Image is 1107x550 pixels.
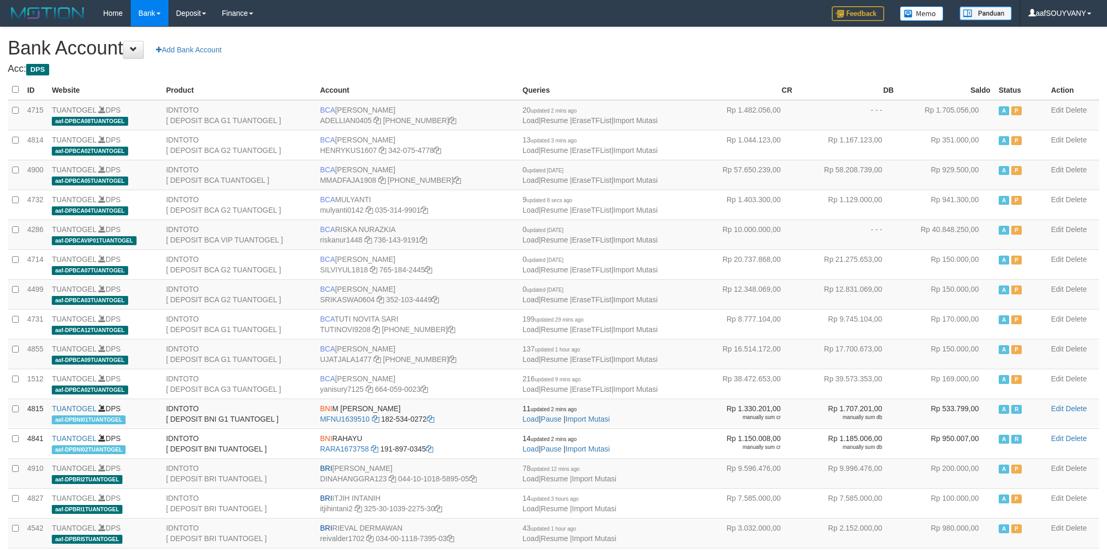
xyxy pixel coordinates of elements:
[48,190,162,219] td: DPS
[572,116,611,125] a: EraseTFList
[796,309,898,339] td: Rp 9.745.104,00
[796,160,898,190] td: Rp 58.208.739,00
[999,196,1009,205] span: Active
[320,375,335,383] span: BCA
[572,355,611,364] a: EraseTFList
[999,345,1009,354] span: Active
[316,279,518,309] td: [PERSON_NAME] 352-103-4449
[535,317,583,323] span: updated 29 mins ago
[898,249,995,279] td: Rp 150.000,00
[796,369,898,399] td: Rp 39.573.353,00
[527,287,563,293] span: updated [DATE]
[796,219,898,249] td: - - -
[48,249,162,279] td: DPS
[898,369,995,399] td: Rp 169.000,00
[898,160,995,190] td: Rp 929.500,00
[1051,464,1064,472] a: Edit
[162,399,315,428] td: IDNTOTO [ DEPOSIT BNI G1 TUANTOGEL ]
[320,206,364,214] a: mulyanti0142
[1051,524,1064,532] a: Edit
[52,166,96,174] a: TUANTOGEL
[52,147,128,156] span: aaf-DPBCA02TUANTOGEL
[572,206,611,214] a: EraseTFList
[1051,285,1064,293] a: Edit
[959,6,1012,20] img: panduan.png
[523,136,577,144] span: 13
[613,176,658,184] a: Import Mutasi
[523,225,658,244] span: | | |
[320,236,363,244] a: riskanur1448
[530,138,577,144] span: updated 3 mins ago
[320,166,335,174] span: BCA
[320,176,376,184] a: MMADFAJA1908
[320,325,370,334] a: TUTINOVI9208
[613,295,658,304] a: Import Mutasi
[523,116,539,125] a: Load
[541,385,568,393] a: Resume
[162,100,315,130] td: IDNTOTO [ DEPOSIT BCA G1 TUANTOGEL ]
[316,369,518,399] td: [PERSON_NAME] 664-059-0023
[1011,315,1022,324] span: Paused
[541,504,568,513] a: Resume
[523,136,658,155] span: | | |
[320,195,335,204] span: BCA
[320,116,372,125] a: ADELLIAN0405
[1011,375,1022,384] span: Paused
[523,236,539,244] a: Load
[52,326,128,335] span: aaf-DPBCA12TUANTOGEL
[52,524,96,532] a: TUANTOGEL
[1066,345,1087,353] a: Delete
[523,146,539,155] a: Load
[523,266,539,274] a: Load
[1011,345,1022,354] span: Paused
[48,369,162,399] td: DPS
[695,219,796,249] td: Rp 10.000.000,00
[1011,106,1022,115] span: Paused
[995,80,1047,100] th: Status
[316,249,518,279] td: [PERSON_NAME] 765-184-2445
[48,339,162,369] td: DPS
[572,295,611,304] a: EraseTFList
[52,206,128,215] span: aaf-DPBCA04TUANTOGEL
[695,130,796,160] td: Rp 1.044.123,00
[320,345,335,353] span: BCA
[999,315,1009,324] span: Active
[1051,255,1064,263] a: Edit
[52,434,96,443] a: TUANTOGEL
[541,236,568,244] a: Resume
[316,219,518,249] td: RISKA NURAZKIA 736-143-9191
[695,369,796,399] td: Rp 38.472.653,00
[900,6,944,21] img: Button%20Memo.svg
[48,428,162,458] td: DPS
[1066,136,1087,144] a: Delete
[162,249,315,279] td: IDNTOTO [ DEPOSIT BCA G2 TUANTOGEL ]
[52,494,96,502] a: TUANTOGEL
[695,339,796,369] td: Rp 16.514.172,00
[796,80,898,100] th: DB
[1051,225,1064,234] a: Edit
[316,80,518,100] th: Account
[527,197,572,203] span: updated 8 secs ago
[52,386,128,394] span: aaf-DPBCA02TUANTOGEL
[523,106,577,114] span: 20
[523,355,539,364] a: Load
[523,225,563,234] span: 0
[541,116,568,125] a: Resume
[320,355,372,364] a: UJATJALA1477
[162,130,315,160] td: IDNTOTO [ DEPOSIT BCA G2 TUANTOGEL ]
[699,414,781,421] div: manually sum cr
[1066,375,1087,383] a: Delete
[523,385,539,393] a: Load
[1051,345,1064,353] a: Edit
[320,534,365,543] a: reivalder1702
[796,249,898,279] td: Rp 21.275.653,00
[541,325,568,334] a: Resume
[8,38,1099,59] h1: Bank Account
[48,279,162,309] td: DPS
[1066,315,1087,323] a: Delete
[23,339,48,369] td: 4855
[523,206,539,214] a: Load
[23,279,48,309] td: 4499
[541,475,568,483] a: Resume
[1066,404,1087,413] a: Delete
